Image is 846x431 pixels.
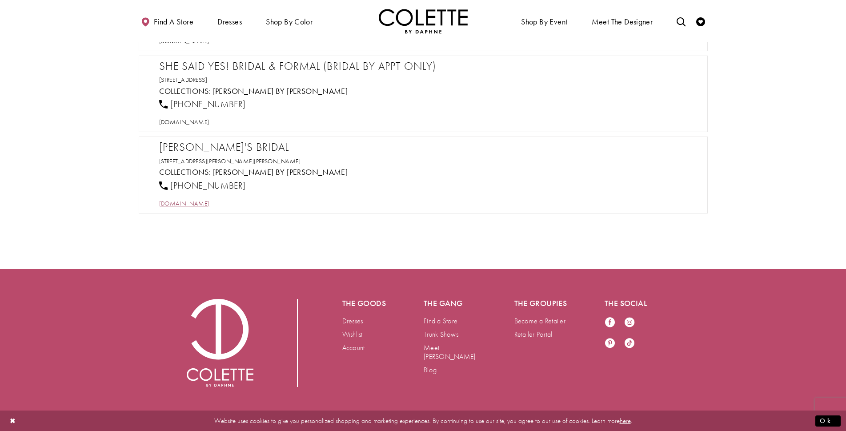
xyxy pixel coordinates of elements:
a: [PHONE_NUMBER] [159,98,246,110]
a: [DOMAIN_NAME] [159,118,209,126]
a: here [620,416,631,425]
a: Visit Colette by Daphne Homepage [187,299,253,387]
h5: The goods [342,299,389,308]
span: Shop By Event [521,17,567,26]
a: Find a store [139,9,196,33]
h5: The social [605,299,660,308]
h2: She Said Yes! Bridal & Formal (Bridal by Appt Only) [159,60,696,73]
span: Meet the designer [592,17,653,26]
a: Become a Retailer [514,316,565,326]
a: Meet [PERSON_NAME] [424,343,475,361]
h2: [PERSON_NAME]'s Bridal [159,141,696,154]
a: [STREET_ADDRESS][PERSON_NAME][PERSON_NAME] [159,157,301,165]
h5: The gang [424,299,479,308]
a: Find a Store [424,316,457,326]
img: Colette by Daphne [187,299,253,387]
a: Wishlist [342,330,363,339]
a: Visit our Facebook - Opens in new tab [605,317,615,329]
p: Website uses cookies to give you personalized shopping and marketing experiences. By continuing t... [64,415,782,427]
a: Visit our TikTok - Opens in new tab [624,338,635,350]
a: Account [342,343,365,352]
a: Check Wishlist [694,9,707,33]
span: [PHONE_NUMBER] [170,98,245,110]
span: Shop by color [266,17,313,26]
a: [STREET_ADDRESS] [159,76,208,84]
a: Visit Colette by Daphne page [213,167,348,177]
a: Visit our Instagram - Opens in new tab [624,317,635,329]
a: [DOMAIN_NAME] [159,199,209,207]
a: Visit Home Page [379,9,468,33]
button: Close Dialog [5,413,20,428]
button: Submit Dialog [815,415,841,426]
span: Shop By Event [519,9,569,33]
span: Find a store [154,17,193,26]
span: Collections: [159,86,211,96]
a: Blog [424,365,437,375]
span: Dresses [217,17,242,26]
a: [PHONE_NUMBER] [159,180,246,191]
span: [PHONE_NUMBER] [170,180,245,191]
a: Trunk Shows [424,330,458,339]
a: Visit our Pinterest - Opens in new tab [605,338,615,350]
a: Toggle search [674,9,688,33]
span: Dresses [215,9,244,33]
a: Visit Colette by Daphne page [213,86,348,96]
a: Retailer Portal [514,330,553,339]
img: Colette by Daphne [379,9,468,33]
h5: The groupies [514,299,569,308]
span: Collections: [159,167,211,177]
a: Dresses [342,316,363,326]
a: [DOMAIN_NAME] [159,37,209,45]
ul: Follow us [600,312,648,354]
a: Meet the designer [589,9,655,33]
span: Shop by color [264,9,315,33]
